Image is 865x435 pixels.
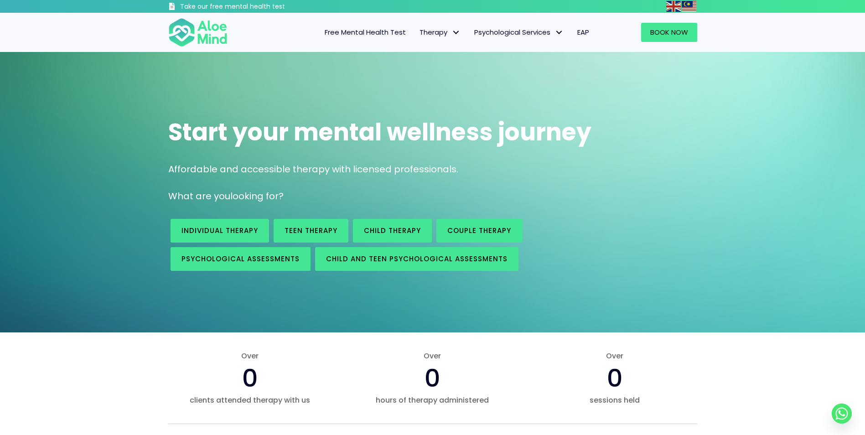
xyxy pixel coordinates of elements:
[666,1,681,12] img: en
[364,226,421,235] span: Child Therapy
[181,254,300,264] span: Psychological assessments
[447,226,511,235] span: Couple therapy
[682,1,697,11] a: Malay
[326,254,508,264] span: Child and Teen Psychological assessments
[533,351,697,361] span: Over
[425,361,440,395] span: 0
[168,2,334,13] a: Take our free mental health test
[242,361,258,395] span: 0
[168,395,332,405] span: clients attended therapy with us
[171,219,269,243] a: Individual therapy
[641,23,697,42] a: Book Now
[318,23,413,42] a: Free Mental Health Test
[666,1,682,11] a: English
[467,23,570,42] a: Psychological ServicesPsychological Services: submenu
[180,2,334,11] h3: Take our free mental health test
[274,219,348,243] a: Teen Therapy
[420,27,461,37] span: Therapy
[353,219,432,243] a: Child Therapy
[168,351,332,361] span: Over
[315,247,518,271] a: Child and Teen Psychological assessments
[577,27,589,37] span: EAP
[171,247,311,271] a: Psychological assessments
[607,361,623,395] span: 0
[168,115,591,149] span: Start your mental wellness journey
[239,23,596,42] nav: Menu
[168,190,230,202] span: What are you
[450,26,463,39] span: Therapy: submenu
[350,395,514,405] span: hours of therapy administered
[413,23,467,42] a: TherapyTherapy: submenu
[350,351,514,361] span: Over
[168,17,228,47] img: Aloe mind Logo
[570,23,596,42] a: EAP
[436,219,522,243] a: Couple therapy
[832,404,852,424] a: Whatsapp
[474,27,564,37] span: Psychological Services
[650,27,688,37] span: Book Now
[682,1,696,12] img: ms
[553,26,566,39] span: Psychological Services: submenu
[181,226,258,235] span: Individual therapy
[168,163,697,176] p: Affordable and accessible therapy with licensed professionals.
[325,27,406,37] span: Free Mental Health Test
[230,190,284,202] span: looking for?
[533,395,697,405] span: sessions held
[285,226,337,235] span: Teen Therapy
